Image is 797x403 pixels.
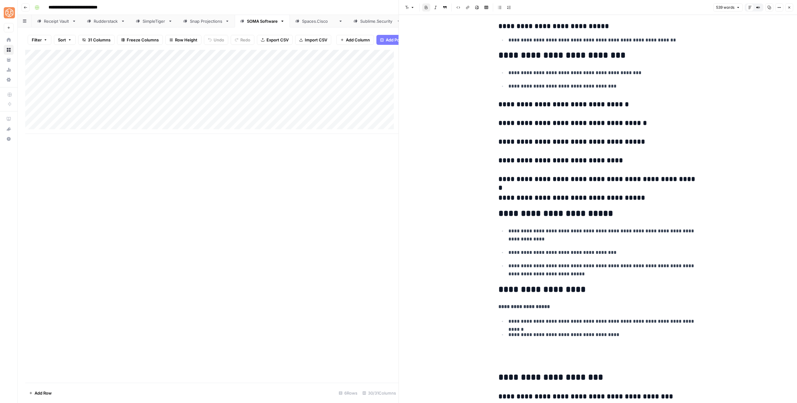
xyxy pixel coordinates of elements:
button: 31 Columns [78,35,115,45]
button: Undo [204,35,228,45]
button: Add Column [336,35,374,45]
span: Undo [214,37,224,43]
button: Redo [231,35,254,45]
button: 539 words [713,3,743,12]
a: Usage [4,65,14,75]
span: 31 Columns [88,37,111,43]
span: Export CSV [266,37,289,43]
button: Export CSV [257,35,293,45]
a: Snap Projections [178,15,235,27]
div: 30/31 Columns [360,388,398,398]
span: Add Power Agent [386,37,420,43]
button: Workspace: SimpleTiger [4,5,14,21]
button: Import CSV [295,35,331,45]
span: 539 words [716,5,734,10]
a: Receipt Vault [32,15,82,27]
a: Rudderstack [82,15,130,27]
div: What's new? [4,124,13,134]
a: Home [4,35,14,45]
a: [DOMAIN_NAME] [348,15,406,27]
div: SOMA Software [247,18,278,24]
span: Import CSV [305,37,327,43]
button: What's new? [4,124,14,134]
div: Rudderstack [94,18,118,24]
div: Snap Projections [190,18,223,24]
div: 6 Rows [336,388,360,398]
a: Settings [4,75,14,85]
a: AirOps Academy [4,114,14,124]
div: [DOMAIN_NAME] [360,18,394,24]
button: Add Power Agent [376,35,423,45]
button: Sort [54,35,76,45]
span: Redo [240,37,250,43]
span: Freeze Columns [127,37,159,43]
span: Add Column [346,37,370,43]
button: Freeze Columns [117,35,163,45]
a: Your Data [4,55,14,65]
span: Row Height [175,37,197,43]
a: SimpleTiger [130,15,178,27]
span: Sort [58,37,66,43]
button: Help + Support [4,134,14,144]
a: Browse [4,45,14,55]
span: Add Row [35,390,52,396]
div: [DOMAIN_NAME] [302,18,336,24]
img: SimpleTiger Logo [4,7,15,18]
div: SimpleTiger [143,18,166,24]
span: Filter [32,37,42,43]
button: Row Height [165,35,201,45]
a: SOMA Software [235,15,290,27]
div: Receipt Vault [44,18,69,24]
button: Add Row [25,388,55,398]
button: Filter [28,35,51,45]
a: [DOMAIN_NAME] [290,15,348,27]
